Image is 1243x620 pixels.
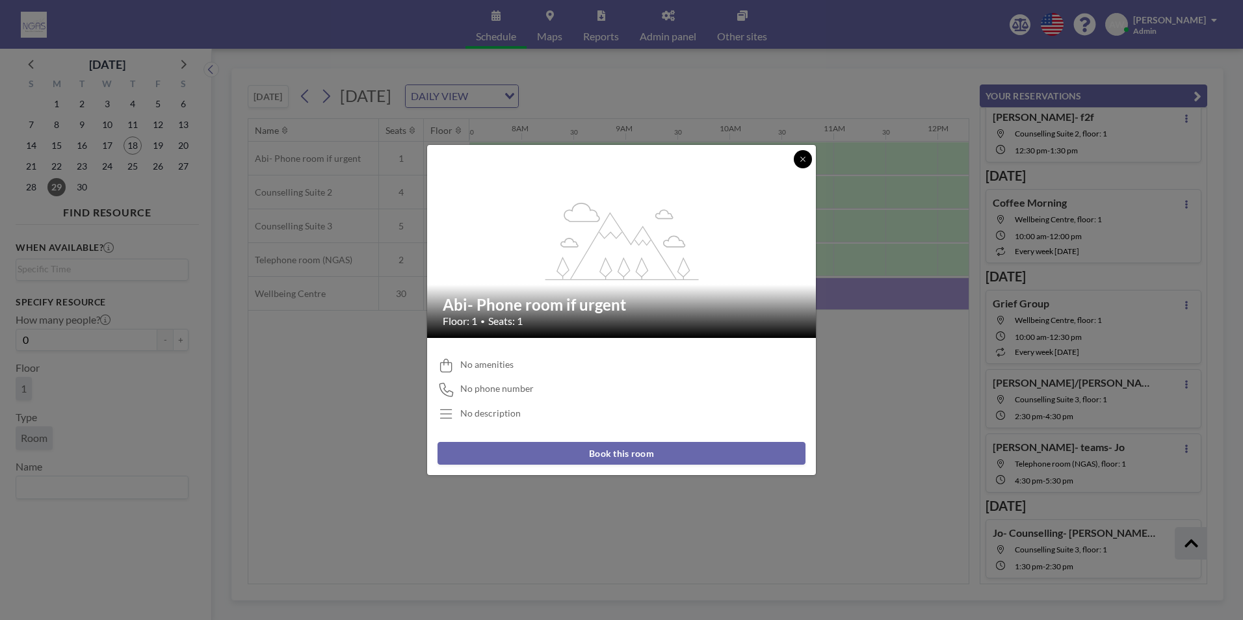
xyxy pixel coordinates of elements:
[460,407,521,419] div: No description
[545,201,699,279] g: flex-grow: 1.2;
[460,359,514,370] span: No amenities
[443,315,477,328] span: Floor: 1
[460,383,534,394] span: No phone number
[480,316,485,326] span: •
[488,315,523,328] span: Seats: 1
[438,442,805,465] button: Book this room
[443,295,802,315] h2: Abi- Phone room if urgent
